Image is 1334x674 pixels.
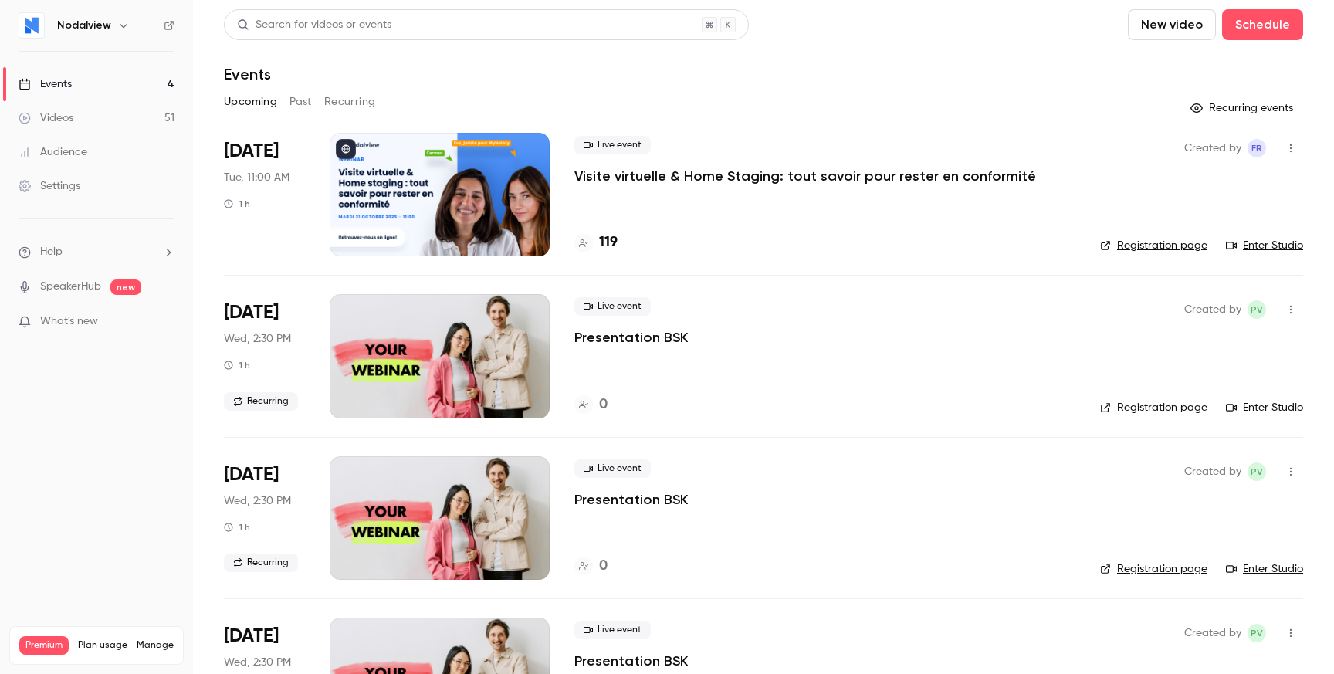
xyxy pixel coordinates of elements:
[324,90,376,114] button: Recurring
[1184,139,1241,157] span: Created by
[1251,462,1263,481] span: PV
[224,462,279,487] span: [DATE]
[224,133,305,256] div: Oct 21 Tue, 11:00 AM (Europe/Brussels)
[574,556,608,577] a: 0
[224,359,250,371] div: 1 h
[574,395,608,415] a: 0
[19,76,72,92] div: Events
[1251,624,1263,642] span: PV
[574,652,688,670] a: Presentation BSK
[110,279,141,295] span: new
[224,65,271,83] h1: Events
[1184,462,1241,481] span: Created by
[599,395,608,415] h4: 0
[224,554,298,572] span: Recurring
[19,178,80,194] div: Settings
[1251,300,1263,319] span: PV
[1248,624,1266,642] span: Paul Vérine
[1248,300,1266,319] span: Paul Vérine
[574,232,618,253] a: 119
[1100,561,1207,577] a: Registration page
[57,18,111,33] h6: Nodalview
[137,639,174,652] a: Manage
[78,639,127,652] span: Plan usage
[1184,624,1241,642] span: Created by
[19,636,69,655] span: Premium
[40,313,98,330] span: What's new
[289,90,312,114] button: Past
[19,244,174,260] li: help-dropdown-opener
[156,315,174,329] iframe: Noticeable Trigger
[1222,9,1303,40] button: Schedule
[574,136,651,154] span: Live event
[1248,139,1266,157] span: Florence Robert
[599,232,618,253] h4: 119
[224,392,298,411] span: Recurring
[224,294,305,418] div: Jul 29 Wed, 2:30 PM (Europe/Paris)
[1100,400,1207,415] a: Registration page
[1226,238,1303,253] a: Enter Studio
[1226,561,1303,577] a: Enter Studio
[224,655,291,670] span: Wed, 2:30 PM
[19,13,44,38] img: Nodalview
[40,279,101,295] a: SpeakerHub
[224,624,279,649] span: [DATE]
[224,331,291,347] span: Wed, 2:30 PM
[574,297,651,316] span: Live event
[574,328,688,347] a: Presentation BSK
[19,144,87,160] div: Audience
[224,170,289,185] span: Tue, 11:00 AM
[40,244,63,260] span: Help
[574,490,688,509] a: Presentation BSK
[1128,9,1216,40] button: New video
[224,139,279,164] span: [DATE]
[224,456,305,580] div: Aug 26 Wed, 2:30 PM (Europe/Paris)
[1248,462,1266,481] span: Paul Vérine
[1184,300,1241,319] span: Created by
[599,556,608,577] h4: 0
[19,110,73,126] div: Videos
[224,521,250,533] div: 1 h
[224,90,277,114] button: Upcoming
[1251,139,1262,157] span: FR
[1100,238,1207,253] a: Registration page
[574,167,1036,185] a: Visite virtuelle & Home Staging: tout savoir pour rester en conformité
[237,17,391,33] div: Search for videos or events
[574,459,651,478] span: Live event
[1183,96,1303,120] button: Recurring events
[224,493,291,509] span: Wed, 2:30 PM
[1226,400,1303,415] a: Enter Studio
[224,300,279,325] span: [DATE]
[574,621,651,639] span: Live event
[224,198,250,210] div: 1 h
